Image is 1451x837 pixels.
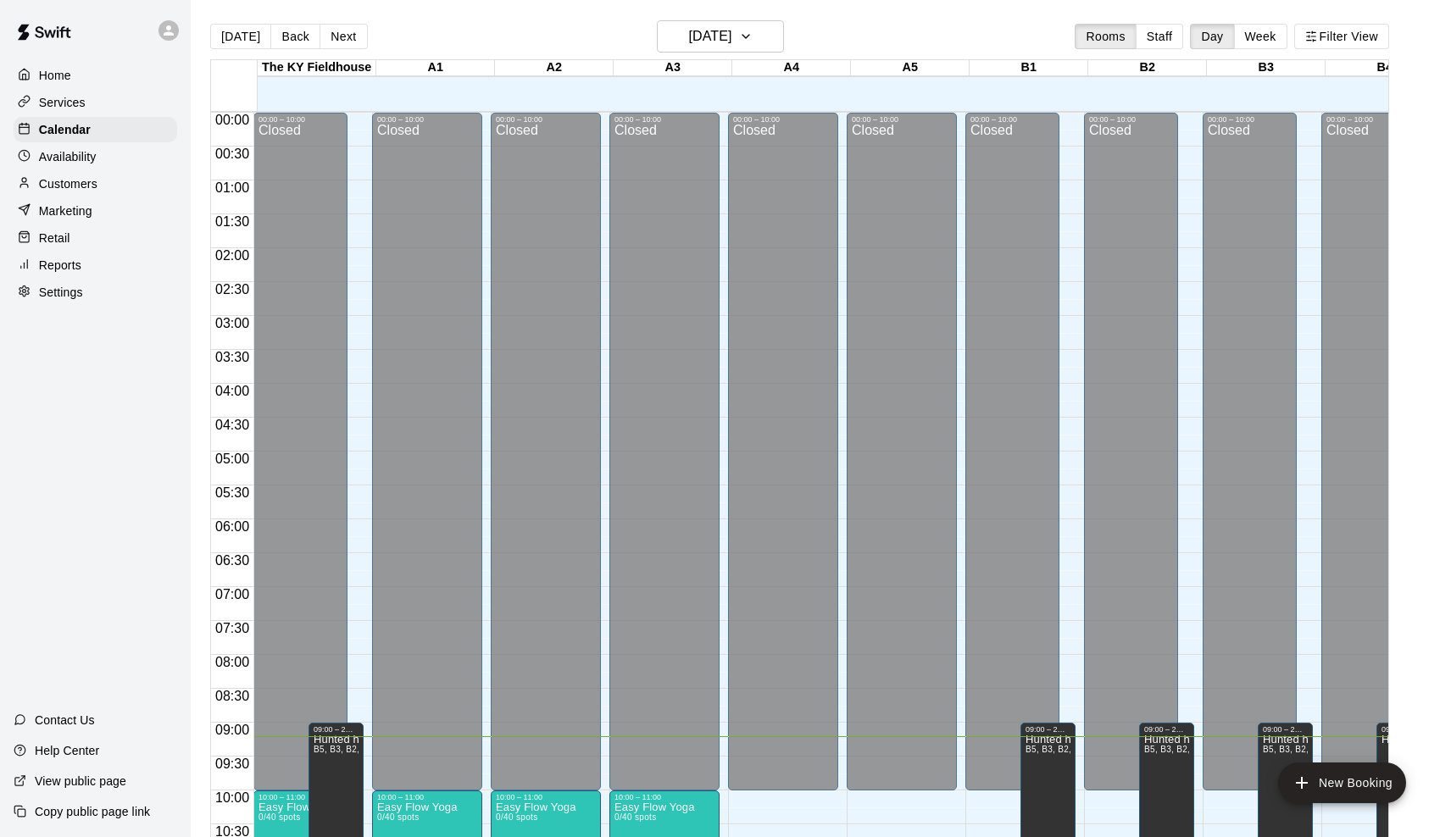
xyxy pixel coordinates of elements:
[314,745,389,754] span: B5, B3, B2, B1, B4
[1321,113,1415,790] div: 00:00 – 10:00: Closed
[372,113,482,790] div: 00:00 – 10:00: Closed
[211,689,253,703] span: 08:30
[1089,115,1173,124] div: 00:00 – 10:00
[211,316,253,330] span: 03:00
[210,24,271,49] button: [DATE]
[1294,24,1389,49] button: Filter View
[211,790,253,805] span: 10:00
[259,793,359,801] div: 10:00 – 11:00
[491,113,601,790] div: 00:00 – 10:00: Closed
[211,757,253,771] span: 09:30
[1263,745,1338,754] span: B5, B3, B2, B1, B4
[14,171,177,197] a: Customers
[14,280,177,305] a: Settings
[1136,24,1184,49] button: Staff
[258,60,376,76] div: The KY Fieldhouse
[496,124,596,796] div: Closed
[211,384,253,398] span: 04:00
[965,113,1059,790] div: 00:00 – 10:00: Closed
[259,124,342,796] div: Closed
[211,452,253,466] span: 05:00
[35,803,150,820] p: Copy public page link
[614,60,732,76] div: A3
[852,124,952,796] div: Closed
[211,113,253,127] span: 00:00
[39,121,91,138] p: Calendar
[688,25,731,48] h6: [DATE]
[211,655,253,669] span: 08:00
[377,812,419,822] span: 0/40 spots filled
[35,773,126,790] p: View public page
[14,90,177,115] div: Services
[314,725,359,734] div: 09:00 – 23:30
[377,115,477,124] div: 00:00 – 10:00
[14,117,177,142] div: Calendar
[970,115,1054,124] div: 00:00 – 10:00
[1263,725,1308,734] div: 09:00 – 23:30
[14,63,177,88] a: Home
[732,60,851,76] div: A4
[211,587,253,601] span: 07:00
[211,485,253,500] span: 05:30
[970,60,1088,76] div: B1
[657,20,784,53] button: [DATE]
[253,113,347,790] div: 00:00 – 10:00: Closed
[1326,124,1410,796] div: Closed
[211,621,253,635] span: 07:30
[270,24,320,49] button: Back
[1088,60,1207,76] div: B2
[1326,60,1444,76] div: B4
[1026,745,1101,754] span: B5, B3, B2, B1, B4
[39,94,86,111] p: Services
[211,418,253,432] span: 04:30
[39,67,71,84] p: Home
[211,723,253,737] span: 09:00
[1026,725,1070,734] div: 09:00 – 23:30
[614,812,656,822] span: 0/40 spots filled
[377,124,477,796] div: Closed
[496,812,537,822] span: 0/40 spots filled
[496,793,596,801] div: 10:00 – 11:00
[495,60,614,76] div: A2
[1084,113,1178,790] div: 00:00 – 10:00: Closed
[211,553,253,568] span: 06:30
[211,214,253,229] span: 01:30
[259,115,342,124] div: 00:00 – 10:00
[14,144,177,169] a: Availability
[614,793,714,801] div: 10:00 – 11:00
[1144,745,1220,754] span: B5, B3, B2, B1, B4
[970,124,1054,796] div: Closed
[1203,113,1297,790] div: 00:00 – 10:00: Closed
[376,60,495,76] div: A1
[14,252,177,278] a: Reports
[1207,60,1326,76] div: B3
[211,519,253,534] span: 06:00
[35,742,99,759] p: Help Center
[320,24,367,49] button: Next
[211,350,253,364] span: 03:30
[733,124,833,796] div: Closed
[1089,124,1173,796] div: Closed
[614,115,714,124] div: 00:00 – 10:00
[728,113,838,790] div: 00:00 – 10:00: Closed
[377,793,477,801] div: 10:00 – 11:00
[211,282,253,297] span: 02:30
[733,115,833,124] div: 00:00 – 10:00
[39,230,70,247] p: Retail
[1208,115,1292,124] div: 00:00 – 10:00
[1326,115,1410,124] div: 00:00 – 10:00
[211,147,253,161] span: 00:30
[14,198,177,224] a: Marketing
[35,712,95,729] p: Contact Us
[39,202,92,219] p: Marketing
[852,115,952,124] div: 00:00 – 10:00
[211,248,253,263] span: 02:00
[14,225,177,251] div: Retail
[1208,124,1292,796] div: Closed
